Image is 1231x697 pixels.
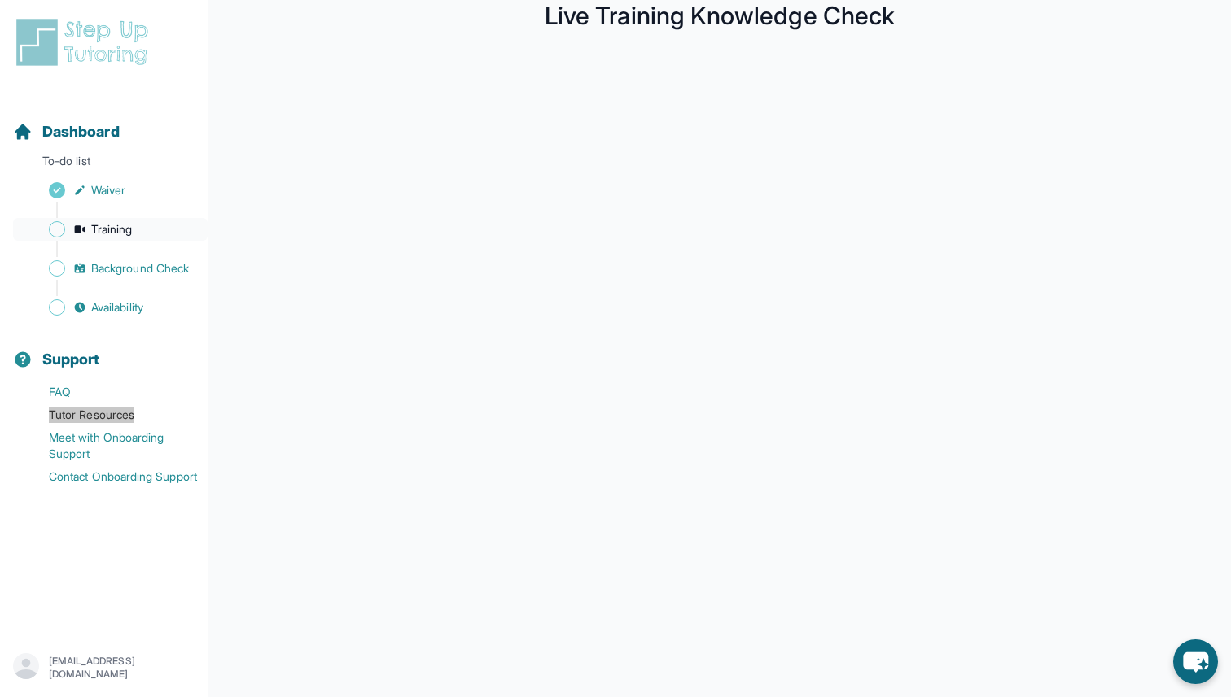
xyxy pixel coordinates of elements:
a: Dashboard [13,120,120,143]
img: logo [13,16,158,68]
span: Training [91,221,133,237]
a: Tutor Resources [13,403,208,426]
a: Availability [13,296,208,319]
span: Background Check [91,260,189,277]
a: Waiver [13,179,208,202]
button: Dashboard [7,94,201,150]
p: To-do list [7,153,201,176]
button: chat-button [1173,639,1218,684]
span: Waiver [91,182,125,198]
button: Support [7,322,201,377]
h1: Live Training Knowledge Check [241,6,1198,25]
a: Contact Onboarding Support [13,465,208,488]
a: Training [13,218,208,241]
p: [EMAIL_ADDRESS][DOMAIN_NAME] [49,655,195,681]
a: FAQ [13,381,208,403]
span: Availability [91,299,143,316]
button: [EMAIL_ADDRESS][DOMAIN_NAME] [13,653,195,682]
a: Background Check [13,257,208,280]
span: Support [42,348,100,371]
a: Meet with Onboarding Support [13,426,208,465]
span: Dashboard [42,120,120,143]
